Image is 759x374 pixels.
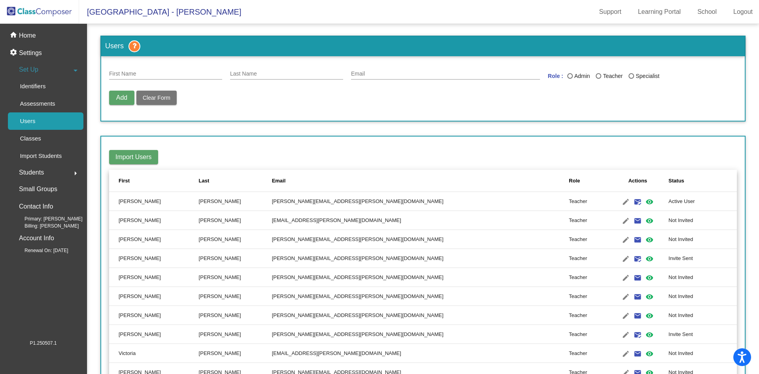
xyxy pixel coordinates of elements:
[19,184,57,195] p: Small Groups
[668,177,727,185] div: Status
[621,330,631,340] mat-icon: edit
[19,64,38,75] span: Set Up
[272,230,569,249] td: [PERSON_NAME][EMAIL_ADDRESS][PERSON_NAME][DOMAIN_NAME]
[621,349,631,359] mat-icon: edit
[109,344,199,363] td: Victoria
[109,71,222,77] input: First Name
[621,197,631,207] mat-icon: edit
[109,211,199,230] td: [PERSON_NAME]
[272,192,569,211] td: [PERSON_NAME][EMAIL_ADDRESS][PERSON_NAME][DOMAIN_NAME]
[199,287,272,306] td: [PERSON_NAME]
[569,325,607,344] td: Teacher
[71,66,80,75] mat-icon: arrow_drop_down
[668,177,684,185] div: Status
[199,192,272,211] td: [PERSON_NAME]
[272,287,569,306] td: [PERSON_NAME][EMAIL_ADDRESS][PERSON_NAME][DOMAIN_NAME]
[601,72,623,80] div: Teacher
[668,325,737,344] td: Invite Sent
[668,268,737,287] td: Not Invited
[633,197,642,207] mat-icon: mark_email_read
[569,306,607,325] td: Teacher
[668,287,737,306] td: Not Invited
[12,247,68,254] span: Renewal On: [DATE]
[199,177,272,185] div: Last
[199,344,272,363] td: [PERSON_NAME]
[569,249,607,268] td: Teacher
[79,6,241,18] span: [GEOGRAPHIC_DATA] - [PERSON_NAME]
[668,249,737,268] td: Invite Sent
[645,273,654,283] mat-icon: visibility
[20,134,41,143] p: Classes
[645,197,654,207] mat-icon: visibility
[569,192,607,211] td: Teacher
[109,192,199,211] td: [PERSON_NAME]
[569,177,607,185] div: Role
[668,344,737,363] td: Not Invited
[199,325,272,344] td: [PERSON_NAME]
[71,169,80,178] mat-icon: arrow_right
[621,273,631,283] mat-icon: edit
[20,116,35,126] p: Users
[230,71,343,77] input: Last Name
[199,249,272,268] td: [PERSON_NAME]
[136,91,177,105] button: Clear Form
[199,211,272,230] td: [PERSON_NAME]
[109,268,199,287] td: [PERSON_NAME]
[593,6,628,18] a: Support
[569,211,607,230] td: Teacher
[567,72,665,83] mat-radio-group: Last Name
[727,6,759,18] a: Logout
[20,99,55,108] p: Assessments
[668,192,737,211] td: Active User
[109,230,199,249] td: [PERSON_NAME]
[645,292,654,302] mat-icon: visibility
[569,287,607,306] td: Teacher
[199,268,272,287] td: [PERSON_NAME]
[633,292,642,302] mat-icon: email
[569,344,607,363] td: Teacher
[633,349,642,359] mat-icon: email
[272,268,569,287] td: [PERSON_NAME][EMAIL_ADDRESS][PERSON_NAME][DOMAIN_NAME]
[109,150,158,164] button: Import Users
[101,36,745,56] h3: Users
[634,72,659,80] div: Specialist
[645,330,654,340] mat-icon: visibility
[621,311,631,321] mat-icon: edit
[633,254,642,264] mat-icon: mark_email_read
[199,230,272,249] td: [PERSON_NAME]
[621,292,631,302] mat-icon: edit
[272,177,286,185] div: Email
[272,211,569,230] td: [EMAIL_ADDRESS][PERSON_NAME][DOMAIN_NAME]
[632,6,687,18] a: Learning Portal
[645,349,654,359] mat-icon: visibility
[19,31,36,40] p: Home
[272,344,569,363] td: [EMAIL_ADDRESS][PERSON_NAME][DOMAIN_NAME]
[109,287,199,306] td: [PERSON_NAME]
[633,216,642,226] mat-icon: email
[645,216,654,226] mat-icon: visibility
[668,306,737,325] td: Not Invited
[119,177,199,185] div: First
[9,48,19,58] mat-icon: settings
[12,222,79,230] span: Billing: [PERSON_NAME]
[633,273,642,283] mat-icon: email
[109,91,134,105] button: Add
[19,233,54,244] p: Account Info
[691,6,723,18] a: School
[20,151,62,161] p: Import Students
[621,216,631,226] mat-icon: edit
[272,177,569,185] div: Email
[569,230,607,249] td: Teacher
[19,167,44,178] span: Students
[607,170,668,192] th: Actions
[272,306,569,325] td: [PERSON_NAME][EMAIL_ADDRESS][PERSON_NAME][DOMAIN_NAME]
[668,211,737,230] td: Not Invited
[633,330,642,340] mat-icon: mark_email_read
[19,201,53,212] p: Contact Info
[109,325,199,344] td: [PERSON_NAME]
[119,177,130,185] div: First
[116,94,127,101] span: Add
[109,306,199,325] td: [PERSON_NAME]
[12,215,83,222] span: Primary: [PERSON_NAME]
[645,235,654,245] mat-icon: visibility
